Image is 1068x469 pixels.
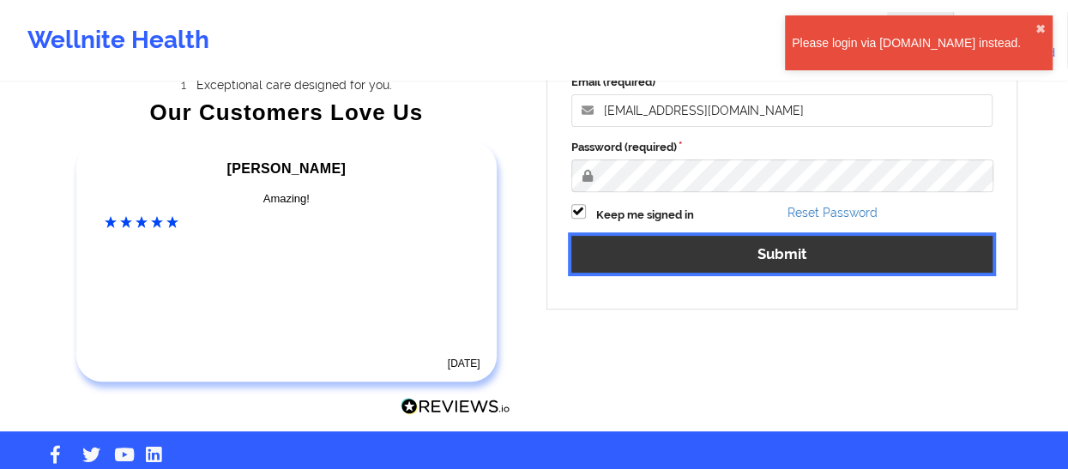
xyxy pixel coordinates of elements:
[1035,22,1046,36] button: close
[787,206,878,219] a: Reset Password
[571,139,993,156] label: Password (required)
[792,34,1035,51] div: Please login via [DOMAIN_NAME] instead.
[63,104,510,121] div: Our Customers Love Us
[78,78,510,92] li: Exceptional care designed for you.
[105,190,468,207] div: Amazing!
[448,358,480,370] time: [DATE]
[571,74,993,91] label: Email (required)
[571,94,993,127] input: Email address
[596,207,694,224] label: Keep me signed in
[227,161,346,176] span: [PERSON_NAME]
[571,236,993,273] button: Submit
[401,398,510,420] a: Reviews.io Logo
[401,398,510,416] img: Reviews.io Logo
